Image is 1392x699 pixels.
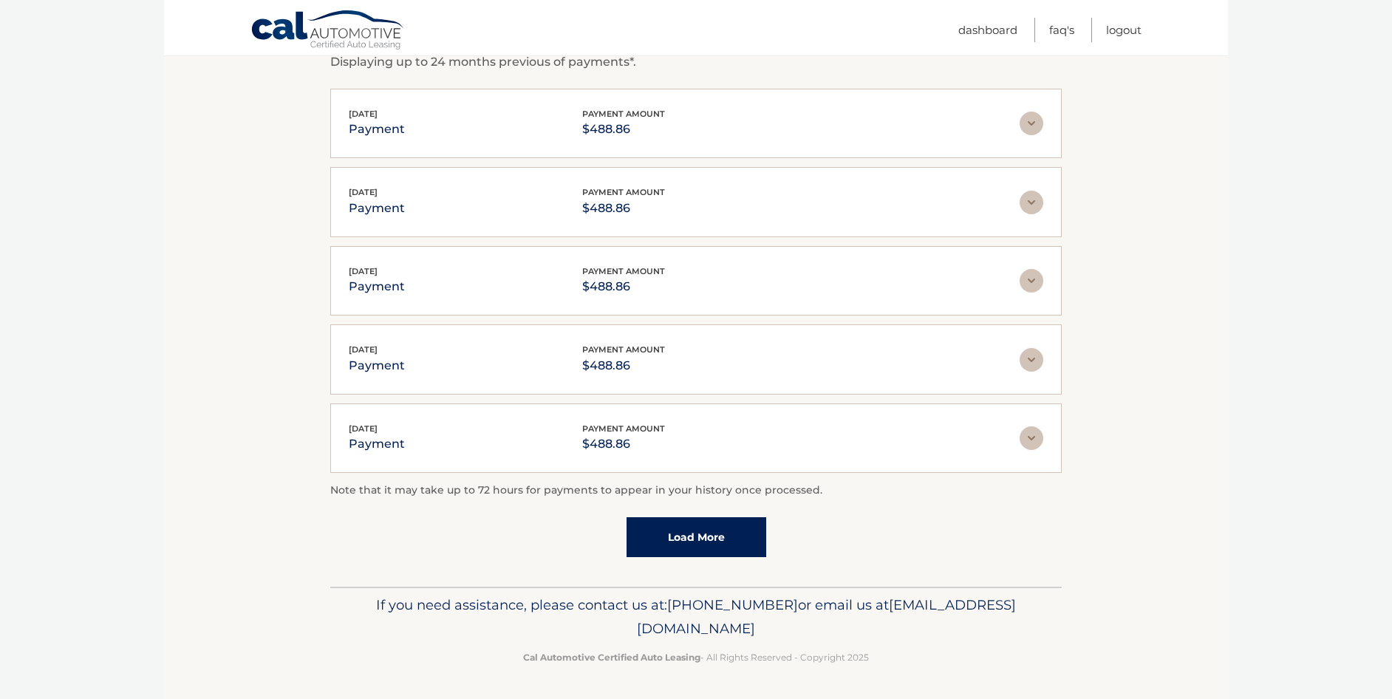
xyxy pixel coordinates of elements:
[582,423,665,434] span: payment amount
[1020,191,1043,214] img: accordion-rest.svg
[349,276,405,297] p: payment
[582,198,665,219] p: $488.86
[340,593,1052,641] p: If you need assistance, please contact us at: or email us at
[1106,18,1142,42] a: Logout
[637,596,1016,637] span: [EMAIL_ADDRESS][DOMAIN_NAME]
[349,355,405,376] p: payment
[349,423,378,434] span: [DATE]
[582,109,665,119] span: payment amount
[523,652,700,663] strong: Cal Automotive Certified Auto Leasing
[582,434,665,454] p: $488.86
[330,482,1062,499] p: Note that it may take up to 72 hours for payments to appear in your history once processed.
[582,276,665,297] p: $488.86
[349,344,378,355] span: [DATE]
[1020,348,1043,372] img: accordion-rest.svg
[1049,18,1074,42] a: FAQ's
[582,187,665,197] span: payment amount
[582,344,665,355] span: payment amount
[582,355,665,376] p: $488.86
[250,10,406,52] a: Cal Automotive
[667,596,798,613] span: [PHONE_NUMBER]
[340,649,1052,665] p: - All Rights Reserved - Copyright 2025
[349,266,378,276] span: [DATE]
[349,119,405,140] p: payment
[349,434,405,454] p: payment
[349,198,405,219] p: payment
[349,187,378,197] span: [DATE]
[582,266,665,276] span: payment amount
[1020,112,1043,135] img: accordion-rest.svg
[958,18,1017,42] a: Dashboard
[330,53,1062,71] p: Displaying up to 24 months previous of payments*.
[627,517,766,557] a: Load More
[582,119,665,140] p: $488.86
[1020,269,1043,293] img: accordion-rest.svg
[349,109,378,119] span: [DATE]
[1020,426,1043,450] img: accordion-rest.svg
